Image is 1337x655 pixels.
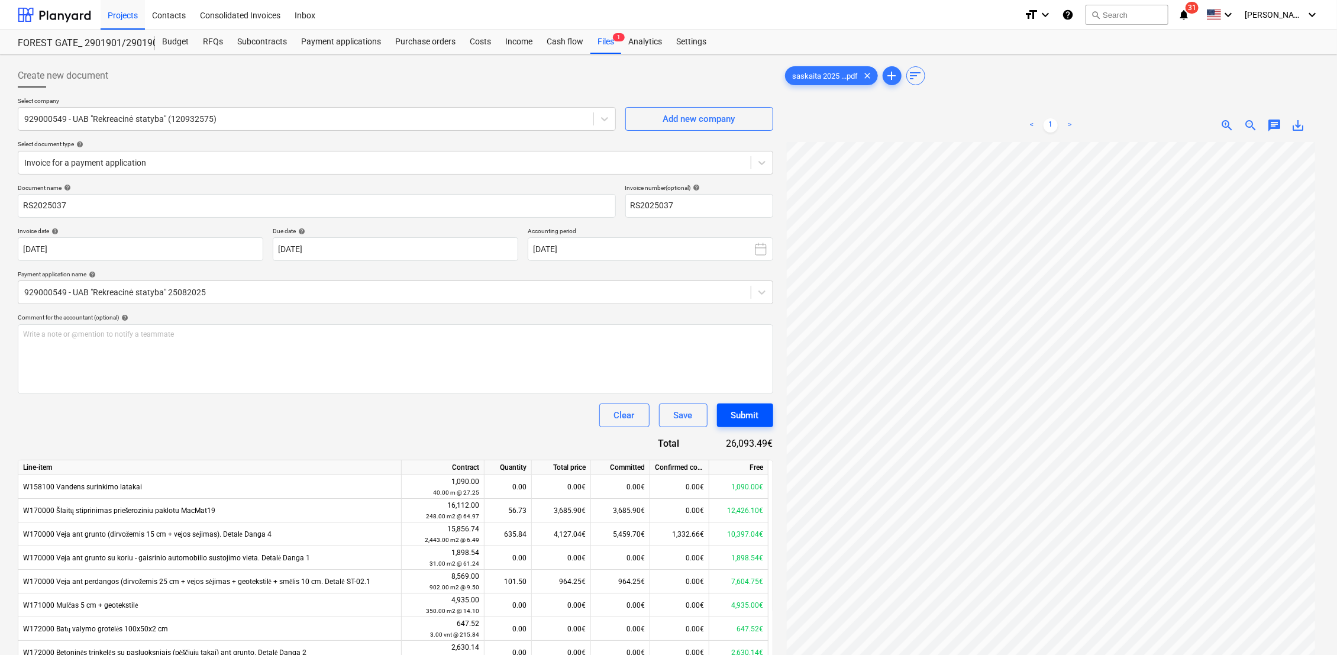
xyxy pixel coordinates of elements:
[230,30,294,54] a: Subcontracts
[709,617,768,641] div: 647.52€
[18,37,141,50] div: FOREST GATE_ 2901901/2901902/2901903
[709,593,768,617] div: 4,935.00€
[591,570,650,593] div: 964.25€
[433,489,479,496] small: 40.00 m @ 27.25
[650,475,709,499] div: 0.00€
[591,499,650,522] div: 3,685.90€
[485,460,532,475] div: Quantity
[1063,118,1077,133] a: Next page
[591,593,650,617] div: 0.00€
[62,184,71,191] span: help
[426,608,479,614] small: 350.00 m2 @ 14.10
[650,522,709,546] div: 1,332.66€
[1267,118,1281,133] span: chat
[273,227,518,235] div: Due date
[23,554,310,562] span: W170000 Veja ant grunto su koriu - gaisrinio automobilio sustojimo vieta. Detalė Danga 1
[709,460,768,475] div: Free
[485,522,532,546] div: 635.84
[717,404,773,427] button: Submit
[406,476,479,498] div: 1,090.00
[426,513,479,520] small: 248.00 m2 @ 64.97
[1178,8,1190,22] i: notifications
[709,499,768,522] div: 12,426.10€
[485,546,532,570] div: 0.00
[18,97,616,107] p: Select company
[532,460,591,475] div: Total price
[155,30,196,54] a: Budget
[1186,2,1199,14] span: 31
[786,72,866,80] span: saskaita 2025 ...pdf
[1062,8,1074,22] i: Knowledge base
[23,483,142,491] span: W158100 Vandens surinkimo latakai
[1245,10,1304,20] span: [PERSON_NAME]
[669,30,713,54] a: Settings
[402,460,485,475] div: Contract
[532,499,591,522] div: 3,685.90€
[1086,5,1168,25] button: Search
[590,30,621,54] div: Files
[485,617,532,641] div: 0.00
[659,404,708,427] button: Save
[625,194,773,218] input: Invoice number
[731,408,759,423] div: Submit
[650,617,709,641] div: 0.00€
[650,570,709,593] div: 0.00€
[691,184,700,191] span: help
[528,227,773,237] p: Accounting period
[1044,118,1058,133] a: Page 1 is your current page
[463,30,498,54] a: Costs
[196,30,230,54] div: RFQs
[785,66,878,85] div: saskaita 2025 ...pdf
[709,570,768,593] div: 7,604.75€
[1278,598,1337,655] div: Chat Widget
[23,530,272,538] span: W170000 Veja ant grunto (dirvožemis 15 cm + vejos sėjimas). Detalė Danga 4
[532,522,591,546] div: 4,127.04€
[86,271,96,278] span: help
[591,460,650,475] div: Committed
[18,69,108,83] span: Create new document
[406,618,479,640] div: 647.52
[18,270,773,278] div: Payment application name
[1091,10,1100,20] span: search
[23,625,168,633] span: W172000 Batų valymo grotelės 100x50x2 cm
[1024,8,1038,22] i: format_size
[49,228,59,235] span: help
[388,30,463,54] a: Purchase orders
[18,460,402,475] div: Line-item
[18,237,263,261] input: Invoice date not specified
[699,437,773,450] div: 26,093.49€
[532,617,591,641] div: 0.00€
[406,547,479,569] div: 1,898.54
[625,107,773,131] button: Add new company
[294,30,388,54] a: Payment applications
[599,404,650,427] button: Clear
[674,408,693,423] div: Save
[619,437,699,450] div: Total
[540,30,590,54] a: Cash flow
[74,141,83,148] span: help
[532,593,591,617] div: 0.00€
[485,475,532,499] div: 0.00
[1305,8,1319,22] i: keyboard_arrow_down
[591,617,650,641] div: 0.00€
[18,140,773,148] div: Select document type
[406,571,479,593] div: 8,569.00
[1291,118,1305,133] span: save_alt
[613,33,625,41] span: 1
[663,111,735,127] div: Add new company
[1244,118,1258,133] span: zoom_out
[532,475,591,499] div: 0.00€
[119,314,128,321] span: help
[406,595,479,617] div: 4,935.00
[485,593,532,617] div: 0.00
[621,30,669,54] a: Analytics
[650,499,709,522] div: 0.00€
[591,546,650,570] div: 0.00€
[485,570,532,593] div: 101.50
